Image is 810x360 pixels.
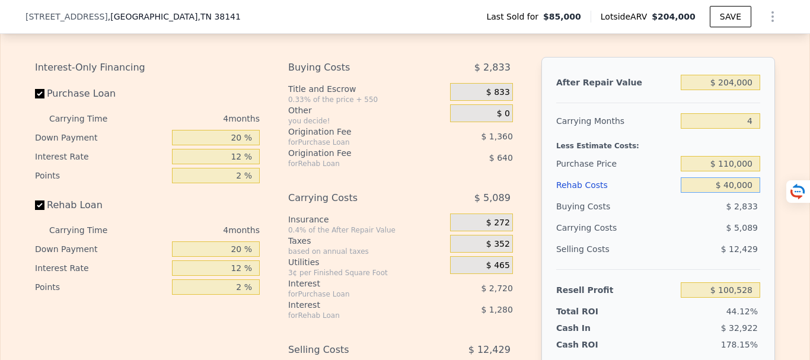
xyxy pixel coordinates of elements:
[35,83,167,104] label: Purchase Loan
[481,305,512,314] span: $ 1,280
[288,138,420,147] div: for Purchase Loan
[481,283,512,293] span: $ 2,720
[474,187,511,209] span: $ 5,089
[726,202,758,211] span: $ 2,833
[35,240,167,259] div: Down Payment
[543,11,581,23] span: $85,000
[288,278,420,289] div: Interest
[497,109,510,119] span: $ 0
[35,166,167,185] div: Points
[288,57,420,78] div: Buying Costs
[49,221,126,240] div: Carrying Time
[35,89,44,98] input: Purchase Loan
[288,268,445,278] div: 3¢ per Finished Square Foot
[489,153,513,163] span: $ 640
[288,235,445,247] div: Taxes
[288,289,420,299] div: for Purchase Loan
[486,218,510,228] span: $ 272
[288,116,445,126] div: you decide!
[486,260,510,271] span: $ 465
[288,83,445,95] div: Title and Escrow
[556,196,676,217] div: Buying Costs
[601,11,652,23] span: Lotside ARV
[481,132,512,141] span: $ 1,360
[35,57,260,78] div: Interest-Only Financing
[721,244,758,254] span: $ 12,429
[131,109,260,128] div: 4 months
[486,87,510,98] span: $ 833
[726,307,758,316] span: 44.12%
[35,147,167,166] div: Interest Rate
[710,6,751,27] button: SAVE
[35,200,44,210] input: Rehab Loan
[288,95,445,104] div: 0.33% of the price + 550
[288,299,420,311] div: Interest
[288,147,420,159] div: Origination Fee
[25,11,108,23] span: [STREET_ADDRESS]
[486,239,510,250] span: $ 352
[721,323,758,333] span: $ 32,922
[474,57,511,78] span: $ 2,833
[556,322,630,334] div: Cash In
[556,174,676,196] div: Rehab Costs
[35,128,167,147] div: Down Payment
[288,311,420,320] div: for Rehab Loan
[721,340,758,349] span: 178.15%
[131,221,260,240] div: 4 months
[556,72,676,93] div: After Repair Value
[288,104,445,116] div: Other
[726,223,758,232] span: $ 5,089
[652,12,696,21] span: $204,000
[288,225,445,235] div: 0.4% of the After Repair Value
[556,238,676,260] div: Selling Costs
[556,305,630,317] div: Total ROI
[761,5,785,28] button: Show Options
[556,339,642,351] div: Cash ROI
[288,214,445,225] div: Insurance
[288,126,420,138] div: Origination Fee
[35,278,167,297] div: Points
[197,12,240,21] span: , TN 38141
[556,279,676,301] div: Resell Profit
[35,195,167,216] label: Rehab Loan
[108,11,241,23] span: , [GEOGRAPHIC_DATA]
[556,110,676,132] div: Carrying Months
[556,217,630,238] div: Carrying Costs
[49,109,126,128] div: Carrying Time
[486,11,543,23] span: Last Sold for
[288,247,445,256] div: based on annual taxes
[288,256,445,268] div: Utilities
[556,132,760,153] div: Less Estimate Costs:
[288,159,420,168] div: for Rehab Loan
[556,153,676,174] div: Purchase Price
[288,187,420,209] div: Carrying Costs
[35,259,167,278] div: Interest Rate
